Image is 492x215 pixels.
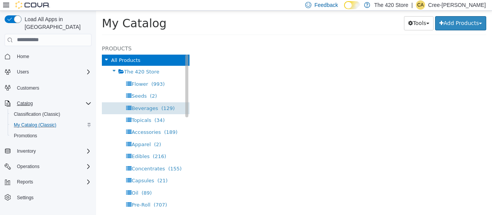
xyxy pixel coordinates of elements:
button: Customers [2,82,95,93]
button: Home [2,51,95,62]
button: Reports [14,177,36,187]
span: Operations [14,162,91,171]
span: Settings [17,195,33,201]
button: Operations [2,161,95,172]
span: (2) [54,82,61,88]
button: Users [14,67,32,77]
span: Dark Mode [344,9,344,10]
span: Customers [14,83,91,92]
span: Settings [14,193,91,202]
span: Home [14,52,91,61]
span: Catalog [14,99,91,108]
button: Catalog [14,99,36,108]
span: Users [17,69,29,75]
span: Promotions [14,133,37,139]
p: The 420 Store [374,0,408,10]
p: | [411,0,413,10]
span: Flower [35,70,52,76]
h5: Products [6,33,93,42]
button: Classification (Classic) [8,109,95,120]
span: Accessories [35,118,65,124]
span: All Products [15,47,44,52]
button: Reports [2,177,95,187]
span: Pre-Roll [35,191,54,197]
span: (189) [68,118,81,124]
span: (2) [58,131,65,137]
span: Inventory [17,148,36,154]
span: Oil [35,179,42,185]
button: Catalog [2,98,95,109]
button: Settings [2,192,95,203]
span: Seeds [35,82,50,88]
span: Inventory [14,147,91,156]
span: Classification (Classic) [11,110,91,119]
a: Settings [14,193,37,202]
span: (34) [58,107,69,112]
span: (89) [45,179,56,185]
a: Promotions [11,131,40,140]
button: Inventory [14,147,39,156]
img: Cova [15,1,50,9]
span: Reports [14,177,91,187]
button: Add Products [339,5,390,20]
input: Dark Mode [344,1,360,9]
a: Home [14,52,32,61]
a: Classification (Classic) [11,110,63,119]
span: Feedback [314,1,338,9]
span: Catalog [17,100,33,107]
span: Operations [17,163,40,170]
span: (993) [55,70,69,76]
span: My Catalog [6,6,70,19]
button: My Catalog (Classic) [8,120,95,130]
span: (129) [65,95,79,100]
span: Customers [17,85,39,91]
a: Customers [14,83,42,93]
span: CA [417,0,424,10]
span: Edibles [35,143,53,148]
span: Home [17,53,29,60]
button: Tools [308,5,337,20]
span: Promotions [11,131,91,140]
div: Cree-Ann Perrin [416,0,425,10]
span: The 420 Store [28,58,63,64]
span: My Catalog (Classic) [11,120,91,130]
button: Inventory [2,146,95,157]
span: Capsules [35,167,58,173]
span: (216) [57,143,70,148]
span: (155) [72,155,86,161]
span: Users [14,67,91,77]
button: Users [2,67,95,77]
span: (21) [61,167,71,173]
button: Operations [14,162,43,171]
span: Classification (Classic) [14,111,60,117]
span: Beverages [35,95,62,100]
span: Apparel [35,131,55,137]
button: Promotions [8,130,95,141]
span: Load All Apps in [GEOGRAPHIC_DATA] [22,15,91,31]
span: (707) [58,191,71,197]
span: Reports [17,179,33,185]
span: My Catalog (Classic) [14,122,57,128]
p: Cree-[PERSON_NAME] [428,0,486,10]
a: My Catalog (Classic) [11,120,60,130]
span: Topicals [35,107,55,112]
span: Concentrates [35,155,69,161]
